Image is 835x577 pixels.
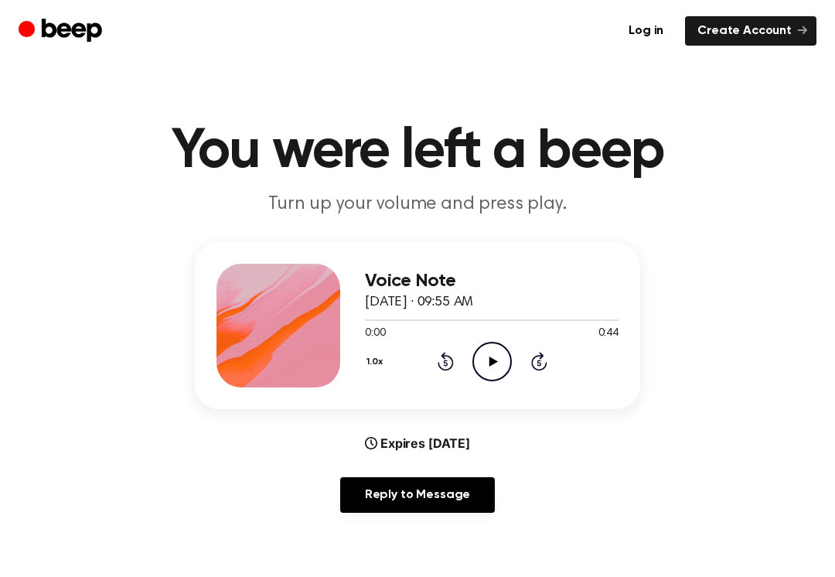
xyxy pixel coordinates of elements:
span: 0:00 [365,326,385,342]
span: [DATE] · 09:55 AM [365,295,473,309]
h1: You were left a beep [22,124,813,179]
a: Beep [19,16,106,46]
p: Turn up your volume and press play. [121,192,714,217]
a: Reply to Message [340,477,495,513]
div: Expires [DATE] [365,434,470,452]
a: Log in [616,16,676,46]
button: 1.0x [365,349,389,375]
a: Create Account [685,16,816,46]
span: 0:44 [598,326,619,342]
h3: Voice Note [365,271,619,292]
